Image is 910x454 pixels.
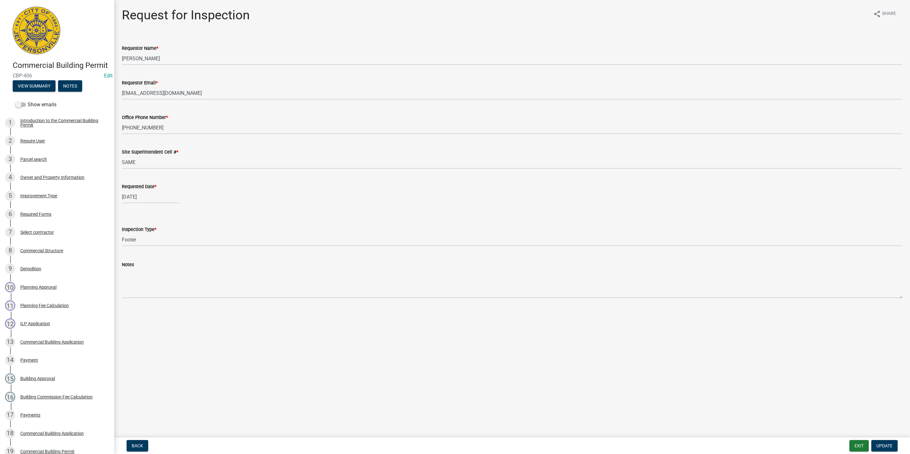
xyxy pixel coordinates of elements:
[871,440,898,451] button: Update
[58,84,82,89] wm-modal-confirm: Notes
[13,80,56,92] button: View Summary
[20,230,54,234] div: Select contractor
[5,337,15,347] div: 13
[5,118,15,128] div: 1
[20,395,93,399] div: Building Commission Fee Calculation
[20,303,69,308] div: Planning Fee Calculation
[5,191,15,201] div: 5
[20,248,63,253] div: Commercial Structure
[5,154,15,164] div: 3
[5,264,15,274] div: 9
[20,212,51,216] div: Required Forms
[20,321,50,326] div: ILP Application
[122,185,156,189] label: Requested Date
[13,61,109,70] h4: Commercial Building Permit
[20,340,84,344] div: Commercial Building Application
[5,136,15,146] div: 2
[849,440,869,451] button: Exit
[882,10,896,18] span: Share
[13,73,102,79] span: CBP-406
[20,157,47,161] div: Parcel search
[13,7,60,54] img: City of Jeffersonville, Indiana
[5,428,15,438] div: 18
[15,101,56,109] label: Show emails
[20,266,41,271] div: Demolition
[5,172,15,182] div: 4
[5,246,15,256] div: 8
[20,413,40,417] div: Payments
[20,358,38,362] div: Payment
[20,285,56,289] div: Planning Approval
[5,392,15,402] div: 16
[20,431,84,436] div: Commercial Building Application
[122,46,158,51] label: Requestor Name
[20,376,55,381] div: Building Approval
[5,282,15,292] div: 10
[104,73,113,79] a: Edit
[122,8,250,23] h1: Request for Inspection
[122,81,158,85] label: Requestor Email
[58,80,82,92] button: Notes
[122,190,180,203] input: mm/dd/yyyy
[122,263,134,267] label: Notes
[20,175,84,180] div: Owner and Property Information
[20,194,57,198] div: Improvement Type
[5,227,15,237] div: 7
[20,139,45,143] div: Require User
[876,443,893,448] span: Update
[20,449,75,454] div: Commercial Building Permit
[20,118,104,127] div: Introduction to the Commercial Building Permit
[104,73,113,79] wm-modal-confirm: Edit Application Number
[5,373,15,384] div: 15
[5,410,15,420] div: 17
[122,227,156,232] label: Inspection Type
[127,440,148,451] button: Back
[873,10,881,18] i: share
[13,84,56,89] wm-modal-confirm: Summary
[122,115,168,120] label: Office Phone Number
[122,150,178,155] label: Site Superintendent Cell #
[132,443,143,448] span: Back
[868,8,901,20] button: shareShare
[5,319,15,329] div: 12
[5,355,15,365] div: 14
[5,300,15,311] div: 11
[5,209,15,219] div: 6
